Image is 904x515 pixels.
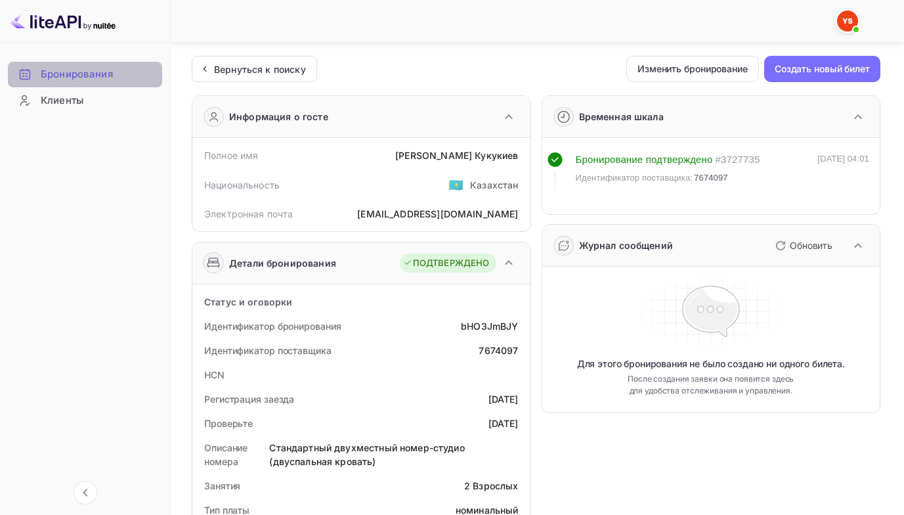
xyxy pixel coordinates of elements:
[637,61,748,77] ya-tr-span: Изменить бронирование
[204,150,259,161] ya-tr-span: Полное имя
[204,345,332,356] ya-tr-span: Идентификатор поставщика
[479,344,518,357] div: 7674097
[715,152,760,168] div: # 3727735
[8,88,162,114] div: Клиенты
[204,321,341,332] ya-tr-span: Идентификатор бронирования
[626,56,759,82] button: Изменить бронирование
[8,62,162,87] div: Бронирования
[837,11,858,32] img: Служба Поддержки Яндекса
[214,64,306,75] ya-tr-span: Вернуться к поиску
[576,154,643,165] ya-tr-span: Бронирование
[579,111,664,122] ya-tr-span: Временная шкала
[11,11,116,32] img: Логотип LiteAPI
[579,240,673,251] ya-tr-span: Журнал сообщений
[204,480,240,491] ya-tr-span: Занятия
[764,56,880,82] button: Создать новый билет
[694,173,728,183] ya-tr-span: 7674097
[204,179,280,190] ya-tr-span: Национальность
[488,416,519,430] div: [DATE]
[475,150,518,161] ya-tr-span: Кукукиев
[413,257,490,270] ya-tr-span: ПОДТВЕРЖДЕНО
[269,442,464,467] ya-tr-span: Стандартный двухместный номер-студио (двуспальная кровать)
[357,208,518,219] ya-tr-span: [EMAIL_ADDRESS][DOMAIN_NAME]
[577,357,845,370] ya-tr-span: Для этого бронирования не было создано ни одного билета.
[204,208,293,219] ya-tr-span: Электронная почта
[767,235,838,256] button: Обновить
[229,256,336,270] ya-tr-span: Детали бронирования
[204,296,293,307] ya-tr-span: Статус и оговорки
[621,373,801,397] ya-tr-span: После создания заявки она появится здесь для удобства отслеживания и управления.
[204,418,253,429] ya-tr-span: Проверьте
[8,62,162,86] a: Бронирования
[229,110,328,123] ya-tr-span: Информация о госте
[8,88,162,112] a: Клиенты
[448,173,463,196] span: США
[775,61,870,77] ya-tr-span: Создать новый билет
[464,480,519,491] ya-tr-span: 2 Взрослых
[817,154,869,164] ya-tr-span: [DATE] 04:01
[204,442,248,467] ya-tr-span: Описание номера
[488,392,519,406] div: [DATE]
[448,177,463,192] ya-tr-span: 🇰🇿
[41,93,83,108] ya-tr-span: Клиенты
[204,393,294,405] ya-tr-span: Регистрация заезда
[461,321,518,332] ya-tr-span: bHO3JmBJY
[646,154,713,165] ya-tr-span: подтверждено
[74,481,97,504] button: Свернуть навигацию
[790,240,832,251] ya-tr-span: Обновить
[470,179,518,190] ya-tr-span: Казахстан
[576,173,693,183] ya-tr-span: Идентификатор поставщика:
[204,369,225,380] ya-tr-span: HCN
[395,150,472,161] ya-tr-span: [PERSON_NAME]
[41,67,113,82] ya-tr-span: Бронирования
